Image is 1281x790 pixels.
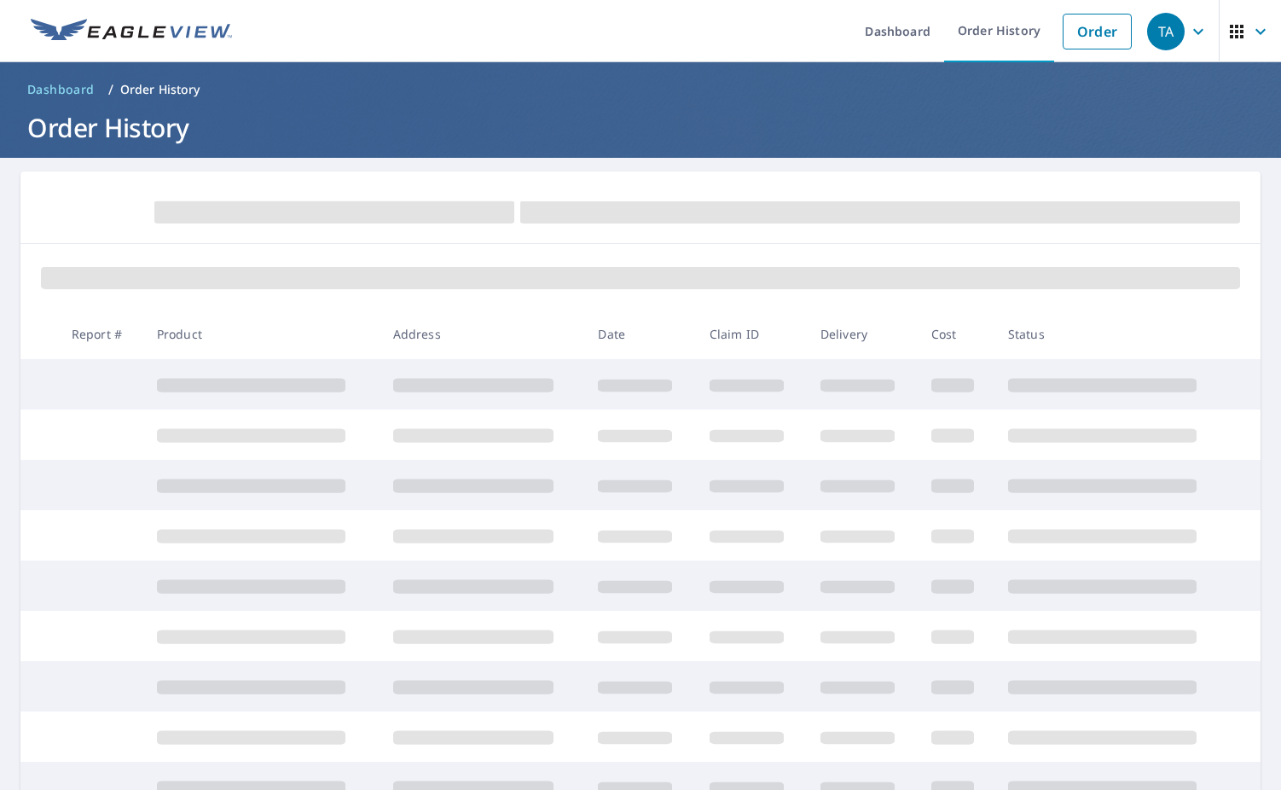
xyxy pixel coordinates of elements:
div: TA [1147,13,1185,50]
th: Date [584,309,695,359]
a: Dashboard [20,76,101,103]
h1: Order History [20,110,1261,145]
p: Order History [120,81,200,98]
th: Report # [58,309,143,359]
nav: breadcrumb [20,76,1261,103]
th: Claim ID [696,309,807,359]
th: Status [994,309,1231,359]
img: EV Logo [31,19,232,44]
span: Dashboard [27,81,95,98]
th: Address [380,309,585,359]
li: / [108,79,113,100]
th: Cost [918,309,994,359]
th: Product [143,309,380,359]
th: Delivery [807,309,918,359]
a: Order [1063,14,1132,49]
